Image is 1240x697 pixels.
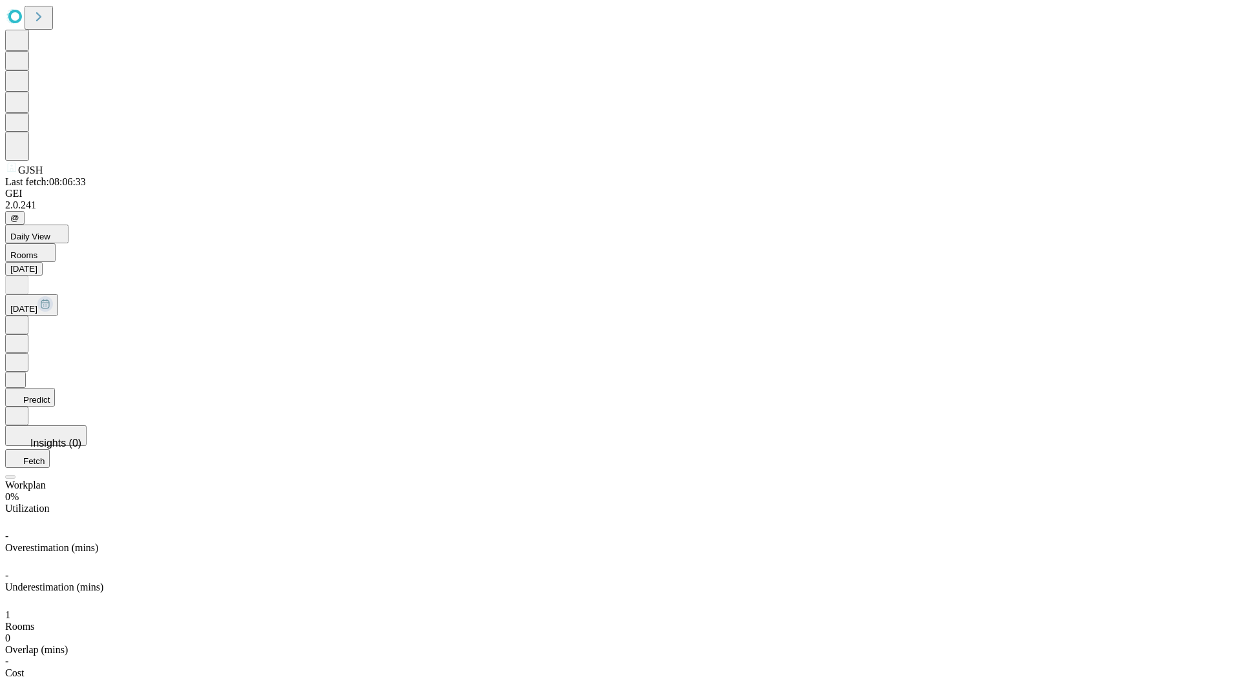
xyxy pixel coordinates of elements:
[5,425,87,446] button: Insights (0)
[5,581,103,592] span: Underestimation (mins)
[5,621,34,632] span: Rooms
[5,542,98,553] span: Overestimation (mins)
[5,491,19,502] span: 0%
[5,632,10,643] span: 0
[5,388,55,407] button: Predict
[5,644,68,655] span: Overlap (mins)
[5,243,56,262] button: Rooms
[5,176,86,187] span: Last fetch: 08:06:33
[5,188,1235,199] div: GEI
[5,199,1235,211] div: 2.0.241
[18,165,43,176] span: GJSH
[5,503,49,514] span: Utilization
[5,480,46,490] span: Workplan
[10,304,37,314] span: [DATE]
[5,570,8,581] span: -
[5,449,50,468] button: Fetch
[5,294,58,316] button: [DATE]
[5,667,24,678] span: Cost
[5,609,10,620] span: 1
[10,250,37,260] span: Rooms
[10,232,50,241] span: Daily View
[5,262,43,276] button: [DATE]
[5,656,8,667] span: -
[30,438,81,449] span: Insights (0)
[5,225,68,243] button: Daily View
[5,211,25,225] button: @
[5,530,8,541] span: -
[10,213,19,223] span: @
